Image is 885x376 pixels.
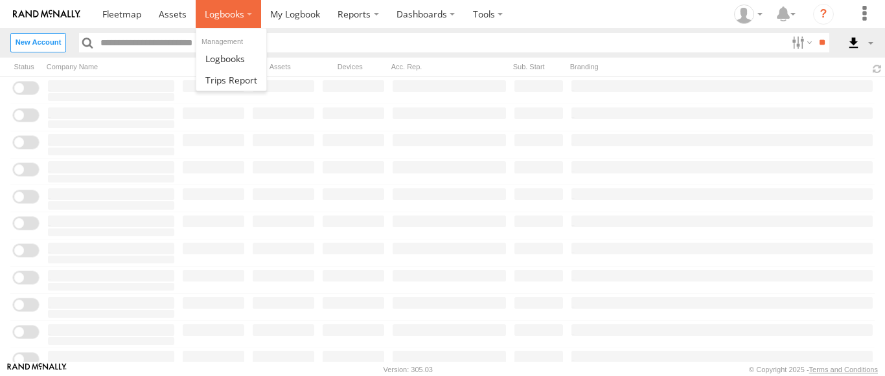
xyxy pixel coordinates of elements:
[787,33,814,52] label: Search Filter Options
[10,59,38,75] div: Status
[566,59,864,75] div: Branding
[7,363,67,376] a: Visit our Website
[730,5,767,24] div: Ivan Ong
[196,48,266,69] a: Logbook Management
[509,59,561,75] div: Sub. Start
[317,59,382,75] div: Devices
[809,366,878,373] a: Terms and Conditions
[869,63,885,75] span: Refresh
[387,59,504,75] div: Acc. Rep.
[178,59,242,75] div: Users
[247,59,312,75] div: Assets
[749,366,878,373] div: © Copyright 2025 -
[813,4,834,25] i: ?
[196,69,266,91] a: Logbook Trips report
[10,33,66,52] label: Create New Account
[384,366,433,373] div: Version: 305.03
[43,59,172,75] div: Company Name
[13,10,80,19] img: rand-logo.svg
[840,33,875,52] label: Export results as...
